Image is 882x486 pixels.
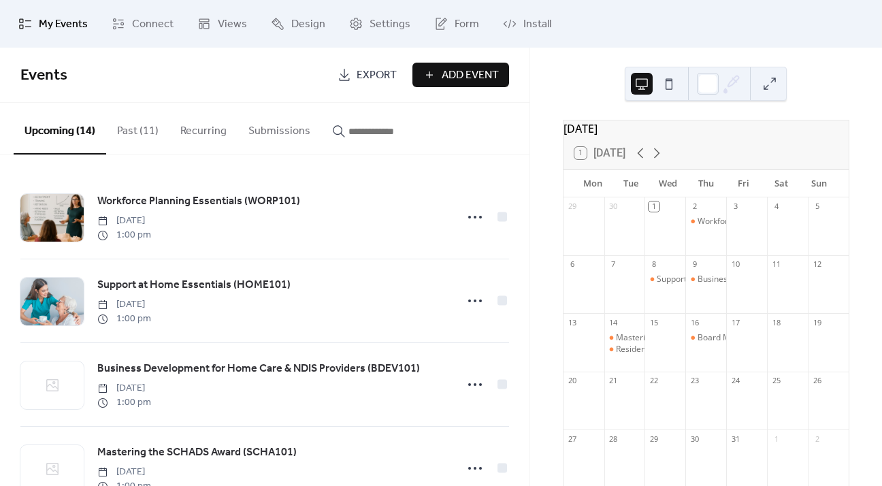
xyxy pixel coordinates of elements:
[97,312,151,326] span: 1:00 pm
[730,201,740,212] div: 3
[97,361,420,377] span: Business Development for Home Care & NDIS Providers (BDEV101)
[97,276,291,294] a: Support at Home Essentials (HOME101)
[725,170,762,197] div: Fri
[106,103,169,153] button: Past (11)
[327,63,407,87] a: Export
[568,376,578,386] div: 20
[649,317,659,327] div: 15
[442,67,499,84] span: Add Event
[687,170,725,197] div: Thu
[604,332,645,344] div: Mastering the SCHADS Award (SCHA101)
[97,297,151,312] span: [DATE]
[730,434,740,444] div: 31
[568,434,578,444] div: 27
[685,216,726,227] div: Workforce Planning Essentials (WORP101)
[649,434,659,444] div: 29
[339,5,421,42] a: Settings
[261,5,336,42] a: Design
[169,103,238,153] button: Recurring
[771,434,781,444] div: 1
[574,170,612,197] div: Mon
[800,170,838,197] div: Sun
[812,434,822,444] div: 2
[812,376,822,386] div: 26
[762,170,800,197] div: Sat
[771,259,781,270] div: 11
[616,344,851,355] div: Resident and Accommodation Payment Fundaments (RESI101)
[649,259,659,270] div: 8
[685,332,726,344] div: Board Masterclass for Aged Care and Disability Providers - MAST201 - Day 2
[218,16,247,33] span: Views
[689,376,700,386] div: 23
[187,5,257,42] a: Views
[412,63,509,87] button: Add Event
[97,395,151,410] span: 1:00 pm
[568,317,578,327] div: 13
[698,216,857,227] div: Workforce Planning Essentials (WORP101)
[608,259,619,270] div: 7
[97,381,151,395] span: [DATE]
[612,170,649,197] div: Tue
[730,259,740,270] div: 10
[357,67,397,84] span: Export
[14,103,106,155] button: Upcoming (14)
[771,201,781,212] div: 4
[97,444,297,461] a: Mastering the SCHADS Award (SCHA101)
[608,201,619,212] div: 30
[8,5,98,42] a: My Events
[20,61,67,91] span: Events
[812,259,822,270] div: 12
[97,360,420,378] a: Business Development for Home Care & NDIS Providers (BDEV101)
[644,274,685,285] div: Support at Home Essentials (HOME101)
[685,274,726,285] div: Business Development for Home Care & NDIS Providers (BDEV101)
[97,228,151,242] span: 1:00 pm
[132,16,174,33] span: Connect
[455,16,479,33] span: Form
[39,16,88,33] span: My Events
[101,5,184,42] a: Connect
[657,274,808,285] div: Support at Home Essentials (HOME101)
[812,317,822,327] div: 19
[97,465,151,479] span: [DATE]
[424,5,489,42] a: Form
[649,201,659,212] div: 1
[568,201,578,212] div: 29
[812,201,822,212] div: 5
[563,120,849,137] div: [DATE]
[771,376,781,386] div: 25
[689,317,700,327] div: 16
[523,16,551,33] span: Install
[604,344,645,355] div: Resident and Accommodation Payment Fundaments (RESI101)
[608,434,619,444] div: 28
[730,317,740,327] div: 17
[97,277,291,293] span: Support at Home Essentials (HOME101)
[608,317,619,327] div: 14
[97,214,151,228] span: [DATE]
[568,259,578,270] div: 6
[616,332,774,344] div: Mastering the SCHADS Award (SCHA101)
[771,317,781,327] div: 18
[370,16,410,33] span: Settings
[689,434,700,444] div: 30
[291,16,325,33] span: Design
[649,170,687,197] div: Wed
[493,5,561,42] a: Install
[238,103,321,153] button: Submissions
[730,376,740,386] div: 24
[608,376,619,386] div: 21
[649,376,659,386] div: 22
[97,193,300,210] a: Workforce Planning Essentials (WORP101)
[689,259,700,270] div: 9
[689,201,700,212] div: 2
